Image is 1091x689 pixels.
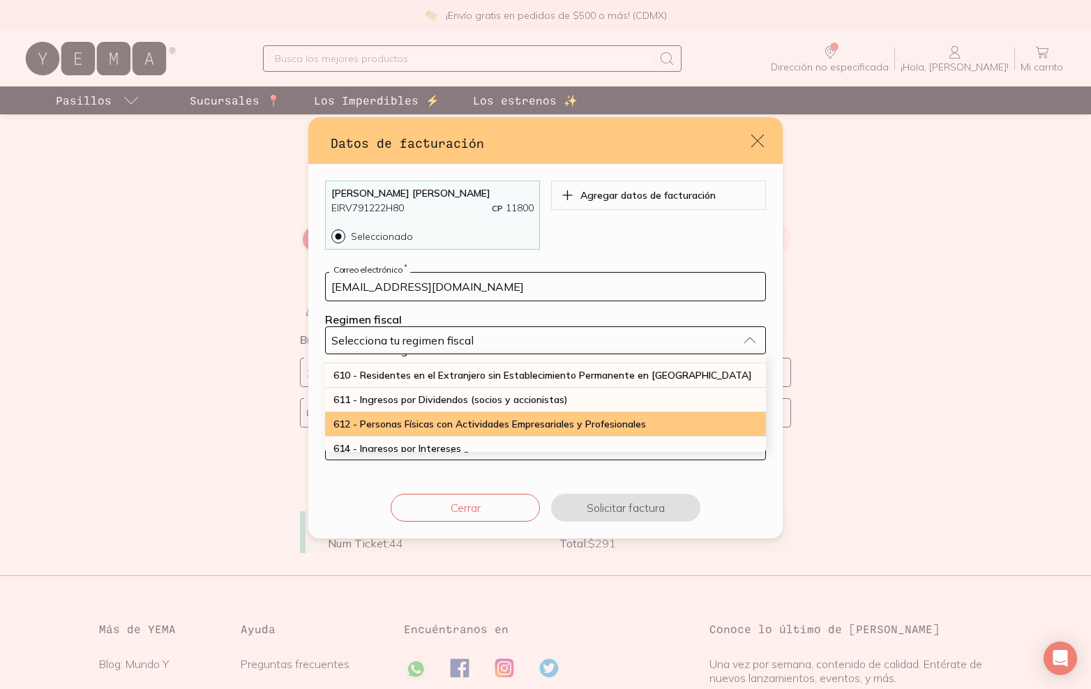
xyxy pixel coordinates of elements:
button: Solicitar factura [551,494,700,522]
div: default [308,117,783,538]
div: Open Intercom Messenger [1044,642,1077,675]
label: Regimen fiscal [325,312,402,326]
span: 614 - Ingresos por Intereses [333,442,461,455]
h3: Datos de facturación [331,134,749,152]
span: Selecciona tu regimen fiscal [331,333,474,347]
p: Seleccionado [351,230,413,243]
p: [PERSON_NAME] [PERSON_NAME] [331,187,534,199]
button: Cerrar [391,494,540,522]
span: 612 - Personas Físicas con Actividades Empresariales y Profesionales [333,418,646,430]
span: CP [492,203,503,213]
button: Selecciona tu regimen fiscal [325,326,766,354]
p: Agregar datos de facturación [580,189,716,202]
span: 611 - Ingresos por Dividendos (socios y accionistas) [333,393,568,406]
p: EIRV791222H80 [331,201,404,215]
label: Correo electrónico [329,264,410,274]
ul: Selecciona tu regimen fiscal [325,354,766,452]
p: 11800 [492,201,534,215]
span: 610 - Residentes en el Extranjero sin Establecimiento Permanente en [GEOGRAPHIC_DATA] [333,369,752,381]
